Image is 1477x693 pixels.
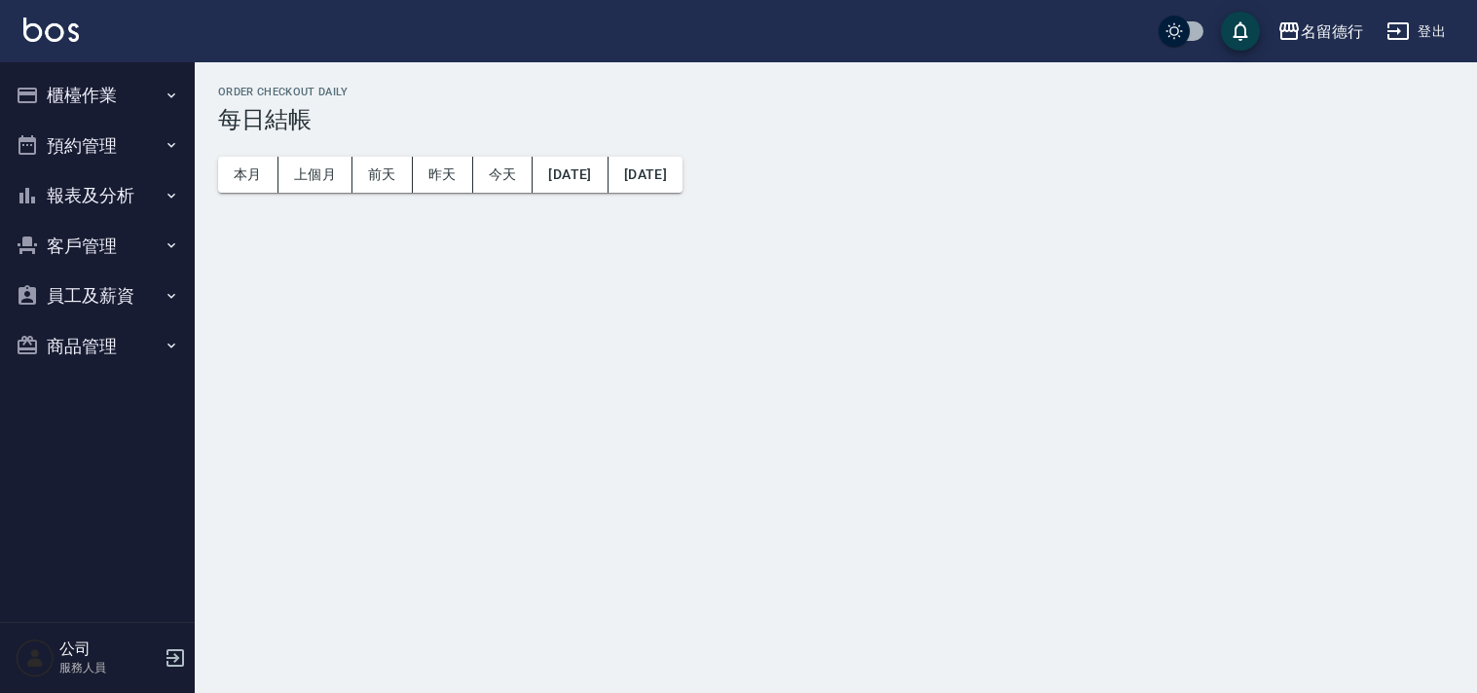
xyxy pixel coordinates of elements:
[609,157,683,193] button: [DATE]
[413,157,473,193] button: 昨天
[1270,12,1371,52] button: 名留德行
[8,170,187,221] button: 報表及分析
[59,639,159,659] h5: 公司
[8,221,187,272] button: 客戶管理
[218,157,278,193] button: 本月
[8,321,187,372] button: 商品管理
[8,121,187,171] button: 預約管理
[8,271,187,321] button: 員工及薪資
[473,157,534,193] button: 今天
[533,157,608,193] button: [DATE]
[23,18,79,42] img: Logo
[218,106,1454,133] h3: 每日結帳
[1301,19,1363,44] div: 名留德行
[218,86,1454,98] h2: Order checkout daily
[59,659,159,676] p: 服務人員
[352,157,413,193] button: 前天
[8,70,187,121] button: 櫃檯作業
[1221,12,1260,51] button: save
[278,157,352,193] button: 上個月
[1379,14,1454,50] button: 登出
[16,638,55,677] img: Person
